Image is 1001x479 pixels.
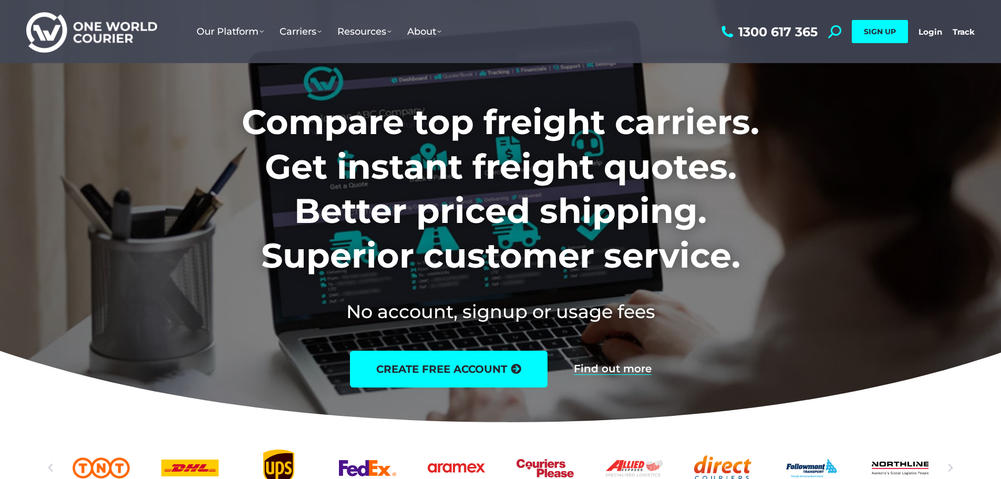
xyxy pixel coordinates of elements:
a: Our Platform [189,15,272,48]
a: Login [919,27,942,37]
span: Resources [337,26,391,37]
span: About [407,26,441,37]
a: create free account [350,351,548,388]
span: Our Platform [197,26,264,37]
a: Resources [329,15,399,48]
img: One World Courier [26,11,157,53]
h2: No account, signup or usage fees [172,299,829,324]
a: About [399,15,449,48]
h1: Compare top freight carriers. Get instant freight quotes. Better priced shipping. Superior custom... [172,100,829,278]
a: 1300 617 365 [719,25,818,38]
span: Carriers [280,26,322,37]
a: Track [953,27,975,37]
a: Carriers [272,15,329,48]
span: SIGN UP [864,27,896,36]
a: Find out more [574,363,652,375]
a: SIGN UP [852,20,908,43]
